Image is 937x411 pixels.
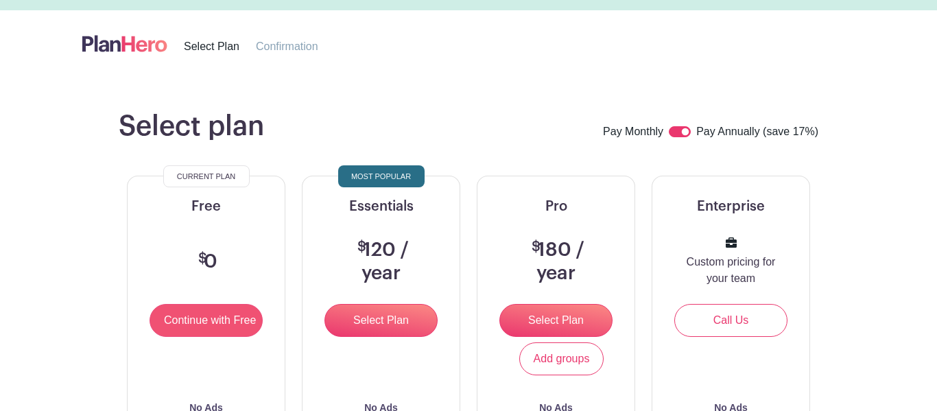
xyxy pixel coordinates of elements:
[256,40,318,52] span: Confirmation
[177,168,235,185] span: Current Plan
[696,124,818,141] label: Pay Annually (save 17%)
[494,198,618,215] h5: Pro
[335,239,427,285] h3: 120 / year
[324,304,438,337] input: Select Plan
[184,40,239,52] span: Select Plan
[532,240,541,254] span: $
[674,304,787,337] a: Call Us
[119,110,264,143] h1: Select plan
[351,168,411,185] span: Most Popular
[603,124,663,141] label: Pay Monthly
[82,32,167,55] img: logo-507f7623f17ff9eddc593b1ce0a138ce2505c220e1c5a4e2b4648c50719b7d32.svg
[510,239,602,285] h3: 180 / year
[519,342,604,375] a: Add groups
[319,198,443,215] h5: Essentials
[150,304,263,337] input: Continue with Free
[499,304,613,337] input: Select Plan
[198,252,207,266] span: $
[195,250,217,274] h3: 0
[669,198,793,215] h5: Enterprise
[144,198,268,215] h5: Free
[685,254,776,287] p: Custom pricing for your team
[357,240,366,254] span: $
